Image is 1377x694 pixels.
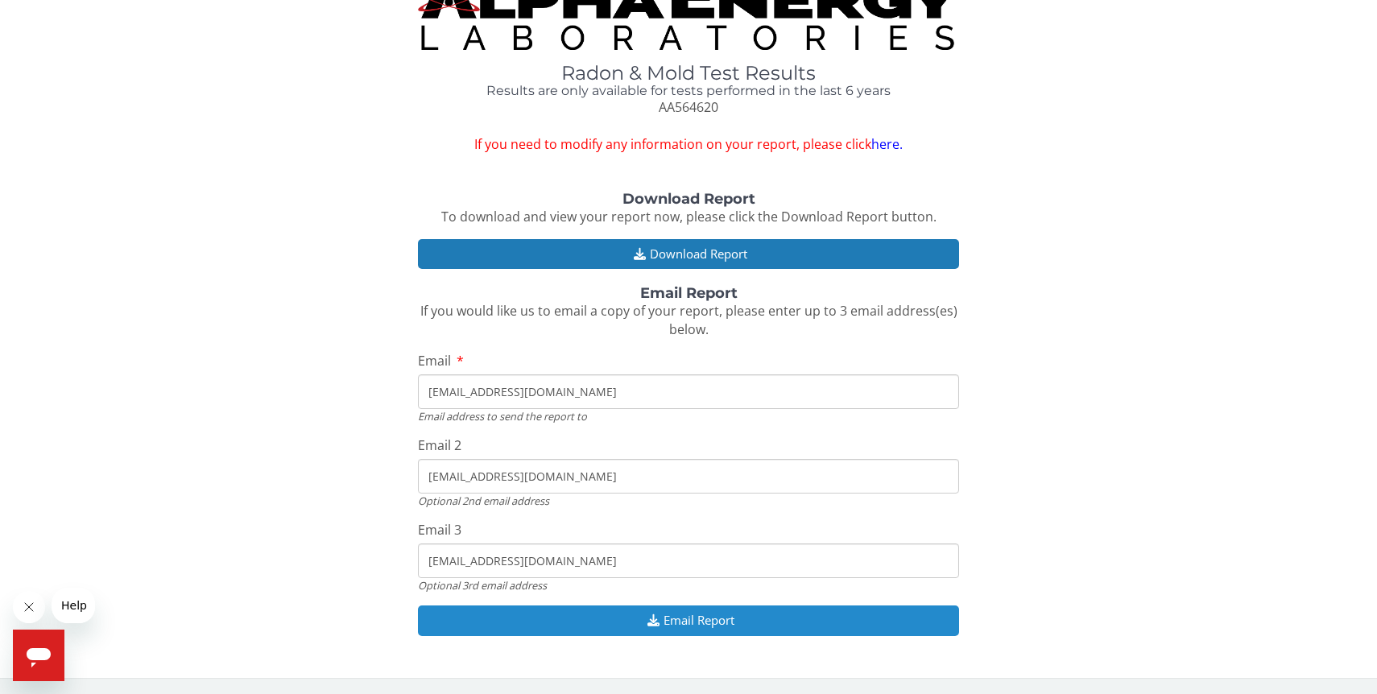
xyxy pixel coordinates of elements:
[418,494,959,508] div: Optional 2nd email address
[13,630,64,681] iframe: Button to launch messaging window
[418,135,959,154] span: If you need to modify any information on your report, please click
[13,591,45,623] iframe: Close message
[52,588,95,623] iframe: Message from company
[441,208,937,225] span: To download and view your report now, please click the Download Report button.
[418,521,461,539] span: Email 3
[418,605,959,635] button: Email Report
[418,84,959,98] h4: Results are only available for tests performed in the last 6 years
[418,239,959,269] button: Download Report
[420,302,957,338] span: If you would like us to email a copy of your report, please enter up to 3 email address(es) below.
[659,98,718,116] span: AA564620
[871,135,903,153] a: here.
[622,190,755,208] strong: Download Report
[418,409,959,423] div: Email address to send the report to
[640,284,738,302] strong: Email Report
[418,436,461,454] span: Email 2
[418,63,959,84] h1: Radon & Mold Test Results
[418,578,959,593] div: Optional 3rd email address
[418,352,451,370] span: Email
